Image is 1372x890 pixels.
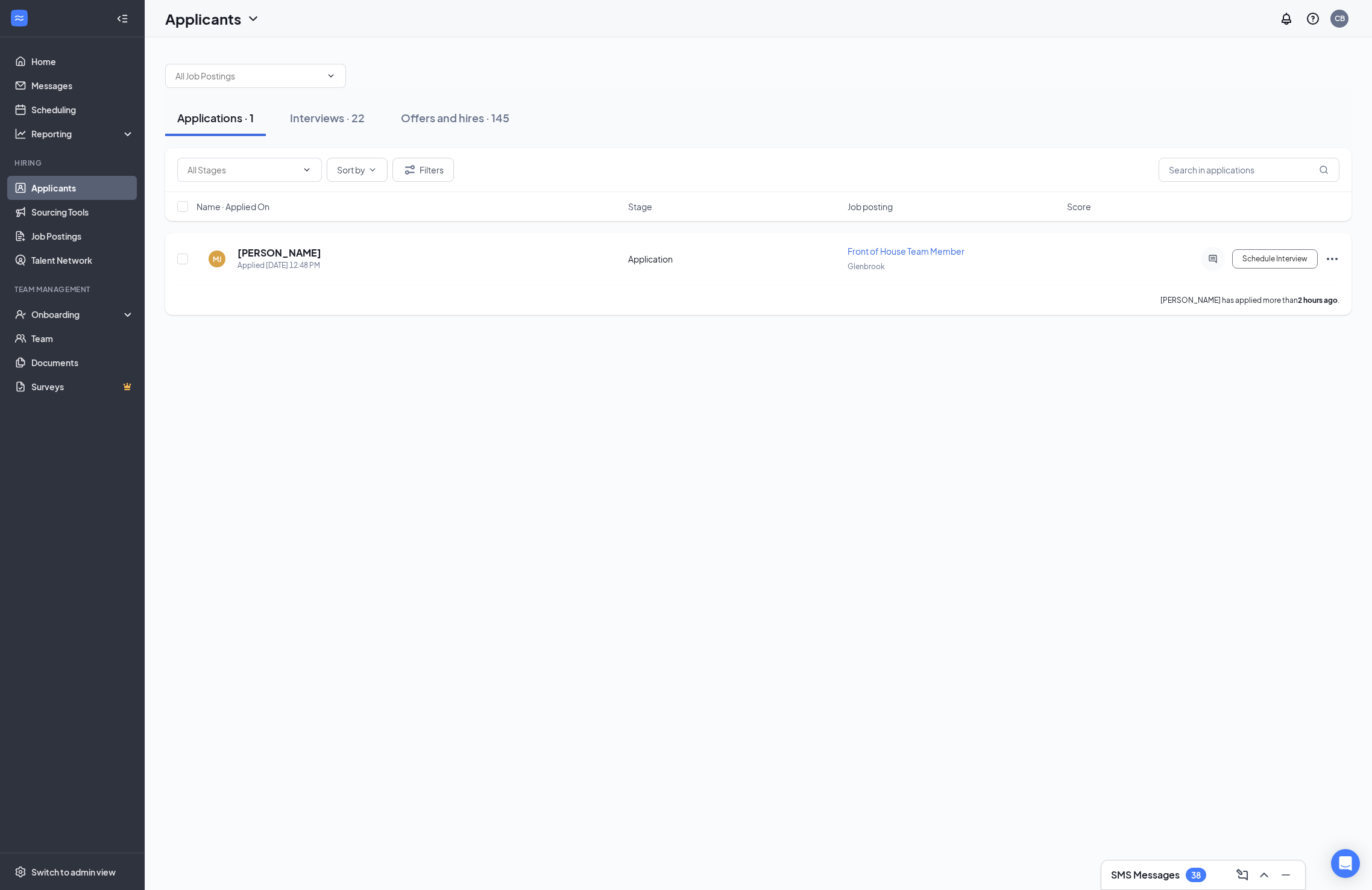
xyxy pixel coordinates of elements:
div: 38 [1191,870,1201,880]
a: Home [31,49,134,73]
a: Documents [31,350,134,375]
svg: ComposeMessage [1235,868,1250,882]
svg: MagnifyingGlass [1319,165,1329,175]
svg: ActiveChat [1206,254,1220,264]
h5: [PERSON_NAME] [238,246,321,260]
svg: Notifications [1279,11,1294,26]
span: Name · Applied On [197,201,269,213]
svg: Settings [14,866,27,878]
span: Stage [628,201,652,213]
div: MJ [213,254,222,264]
button: Minimize [1276,865,1295,885]
svg: ChevronUp [1257,868,1271,882]
h3: SMS Messages [1111,868,1180,882]
input: Search in applications [1159,158,1339,182]
a: Messages [31,73,134,98]
div: Switch to admin view [31,866,116,878]
input: All Stages [187,163,297,176]
button: Filter Filters [392,158,454,182]
div: Team Management [14,284,132,294]
svg: Ellipses [1325,252,1339,266]
div: Applications · 1 [177,110,254,125]
button: Sort byChevronDown [327,158,388,182]
a: Sourcing Tools [31,200,134,224]
svg: Minimize [1279,868,1293,882]
div: Offers and hires · 145 [401,110,509,125]
svg: WorkstreamLogo [13,12,25,24]
svg: UserCheck [14,308,27,320]
div: Onboarding [31,308,124,320]
button: ChevronUp [1254,865,1274,885]
span: Sort by [337,166,365,174]
svg: Collapse [116,13,128,25]
svg: Analysis [14,128,27,140]
a: Team [31,326,134,350]
p: [PERSON_NAME] has applied more than . [1160,295,1339,305]
div: Application [628,253,840,265]
span: Glenbrook [848,262,885,271]
div: Applied [DATE] 12:48 PM [238,260,321,272]
div: CB [1335,13,1345,23]
div: Open Intercom Messenger [1331,849,1360,878]
div: Hiring [14,158,132,168]
a: Applicants [31,176,134,200]
svg: ChevronDown [302,165,312,175]
h1: Applicants [165,8,241,29]
button: Schedule Interview [1232,249,1318,269]
a: Scheduling [31,98,134,122]
svg: ChevronDown [326,71,336,81]
a: SurveysCrown [31,375,134,399]
svg: QuestionInfo [1306,11,1320,26]
b: 2 hours ago [1298,296,1338,305]
input: All Job Postings [175,69,321,82]
span: Score [1067,201,1091,213]
button: ComposeMessage [1233,865,1252,885]
a: Job Postings [31,224,134,248]
div: Interviews · 22 [290,110,365,125]
span: Job posting [848,201,893,213]
svg: ChevronDown [368,165,377,175]
div: Reporting [31,128,135,140]
a: Talent Network [31,248,134,272]
svg: Filter [403,163,417,177]
span: Front of House Team Member [848,246,964,257]
svg: ChevronDown [246,11,260,26]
